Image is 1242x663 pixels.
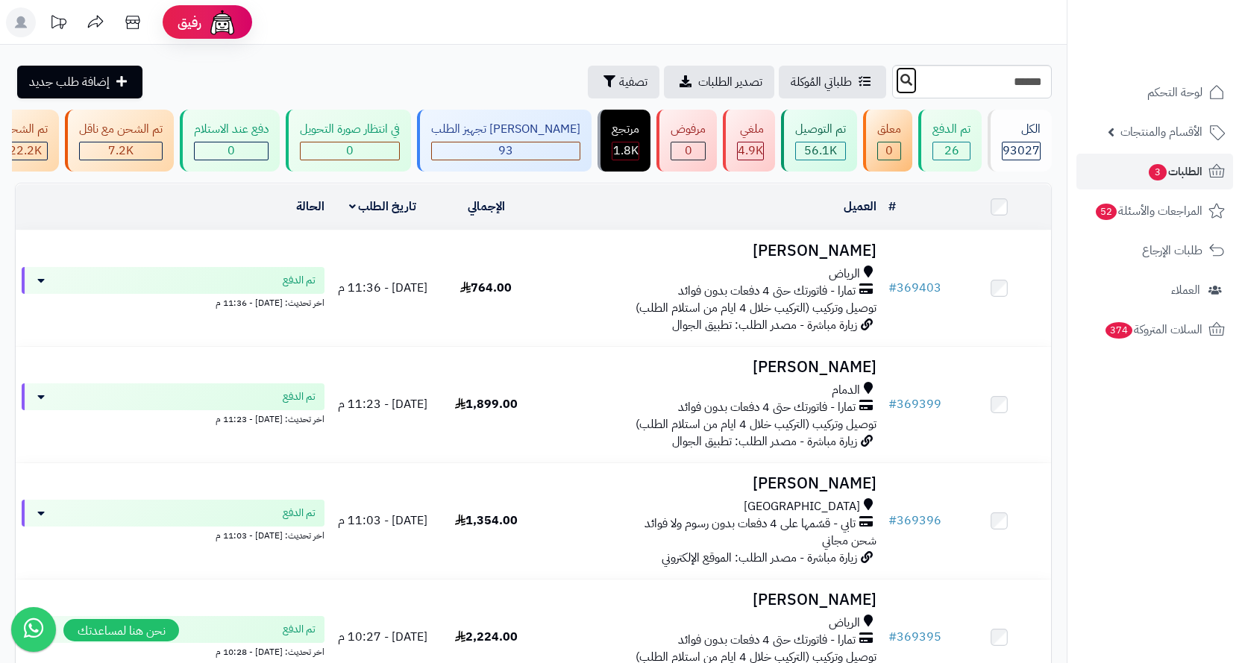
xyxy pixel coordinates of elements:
[195,142,268,160] div: 0
[888,628,897,646] span: #
[1105,322,1132,339] span: 374
[860,110,915,172] a: معلق 0
[644,515,856,532] span: تابي - قسّمها على 4 دفعات بدون رسوم ولا فوائد
[653,110,720,172] a: مرفوض 0
[3,142,47,160] div: 22180
[414,110,595,172] a: [PERSON_NAME] تجهيز الطلب 93
[1076,193,1233,229] a: المراجعات والأسئلة52
[678,283,856,300] span: تمارا - فاتورتك حتى 4 دفعات بدون فوائد
[79,121,163,138] div: تم الشحن مع ناقل
[1141,42,1228,73] img: logo-2.png
[1104,319,1202,340] span: السلات المتروكة
[460,279,512,297] span: 764.00
[1094,201,1202,221] span: المراجعات والأسئلة
[22,294,324,309] div: اخر تحديث: [DATE] - 11:36 م
[22,410,324,426] div: اخر تحديث: [DATE] - 11:23 م
[822,532,876,550] span: شحن مجاني
[544,359,876,376] h3: [PERSON_NAME]
[944,142,959,160] span: 26
[283,622,316,637] span: تم الدفع
[40,7,77,41] a: تحديثات المنصة
[795,121,846,138] div: تم التوصيل
[888,279,941,297] a: #369403
[301,142,399,160] div: 0
[672,316,857,334] span: زيارة مباشرة - مصدر الطلب: تطبيق الجوال
[338,395,427,413] span: [DATE] - 11:23 م
[283,273,316,288] span: تم الدفع
[779,66,886,98] a: طلباتي المُوكلة
[636,415,876,433] span: توصيل وتركيب (التركيب خلال 4 ايام من استلام الطلب)
[338,628,427,646] span: [DATE] - 10:27 م
[283,389,316,404] span: تم الدفع
[1171,280,1200,301] span: العملاء
[888,198,896,216] a: #
[1147,161,1202,182] span: الطلبات
[595,110,653,172] a: مرتجع 1.8K
[1076,272,1233,308] a: العملاء
[636,299,876,317] span: توصيل وتركيب (التركيب خلال 4 ايام من استلام الطلب)
[544,591,876,609] h3: [PERSON_NAME]
[1076,75,1233,110] a: لوحة التحكم
[985,110,1055,172] a: الكل93027
[544,475,876,492] h3: [PERSON_NAME]
[888,279,897,297] span: #
[283,506,316,521] span: تم الدفع
[194,121,269,138] div: دفع عند الاستلام
[829,265,860,283] span: الرياض
[431,121,580,138] div: [PERSON_NAME] تجهيز الطلب
[678,632,856,649] span: تمارا - فاتورتك حتى 4 دفعات بدون فوائد
[455,628,518,646] span: 2,224.00
[296,198,324,216] a: الحالة
[1003,142,1040,160] span: 93027
[62,110,177,172] a: تم الشحن مع ناقل 7.2K
[888,628,941,646] a: #369395
[1076,233,1233,268] a: طلبات الإرجاع
[804,142,837,160] span: 56.1K
[844,198,876,216] a: العميل
[1096,204,1117,220] span: 52
[338,512,427,530] span: [DATE] - 11:03 م
[338,279,427,297] span: [DATE] - 11:36 م
[455,512,518,530] span: 1,354.00
[1120,122,1202,142] span: الأقسام والمنتجات
[672,433,857,450] span: زيارة مباشرة - مصدر الطلب: تطبيق الجوال
[1076,312,1233,348] a: السلات المتروكة374
[829,615,860,632] span: الرياض
[178,13,201,31] span: رفيق
[588,66,659,98] button: تصفية
[878,142,900,160] div: 0
[17,66,142,98] a: إضافة طلب جديد
[346,142,354,160] span: 0
[2,121,48,138] div: تم الشحن
[671,142,705,160] div: 0
[612,121,639,138] div: مرتجع
[80,142,162,160] div: 7223
[685,142,692,160] span: 0
[498,142,513,160] span: 93
[612,142,639,160] div: 1765
[432,142,580,160] div: 93
[1142,240,1202,261] span: طلبات الإرجاع
[832,382,860,399] span: الدمام
[1002,121,1041,138] div: الكل
[888,395,941,413] a: #369399
[468,198,505,216] a: الإجمالي
[932,121,970,138] div: تم الدفع
[300,121,400,138] div: في انتظار صورة التحويل
[744,498,860,515] span: [GEOGRAPHIC_DATA]
[455,395,518,413] span: 1,899.00
[22,643,324,659] div: اخر تحديث: [DATE] - 10:28 م
[738,142,763,160] div: 4925
[737,121,764,138] div: ملغي
[888,512,941,530] a: #369396
[9,142,42,160] span: 22.2K
[720,110,778,172] a: ملغي 4.9K
[283,110,414,172] a: في انتظار صورة التحويل 0
[1076,154,1233,189] a: الطلبات3
[1149,164,1167,180] span: 3
[108,142,134,160] span: 7.2K
[877,121,901,138] div: معلق
[738,142,763,160] span: 4.9K
[933,142,970,160] div: 26
[791,73,852,91] span: طلباتي المُوكلة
